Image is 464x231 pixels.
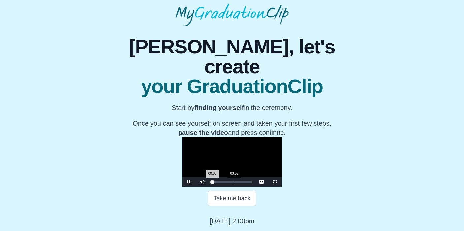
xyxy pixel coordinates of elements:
b: finding yourself [194,104,244,111]
span: [PERSON_NAME], let's create [116,37,348,77]
button: Take me back [208,191,256,206]
button: Captions [255,177,268,187]
b: pause the video [178,129,228,136]
p: Once you can see yourself on screen and taken your first few steps, and press continue. [116,119,348,137]
div: Progress Bar [212,181,252,183]
button: Pause [182,177,196,187]
button: Fullscreen [268,177,282,187]
div: Video Player [182,137,282,187]
p: Start by in the ceremony. [116,103,348,112]
button: Mute [196,177,209,187]
p: [DATE] 2:00pm [210,216,254,226]
span: your GraduationClip [116,77,348,96]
